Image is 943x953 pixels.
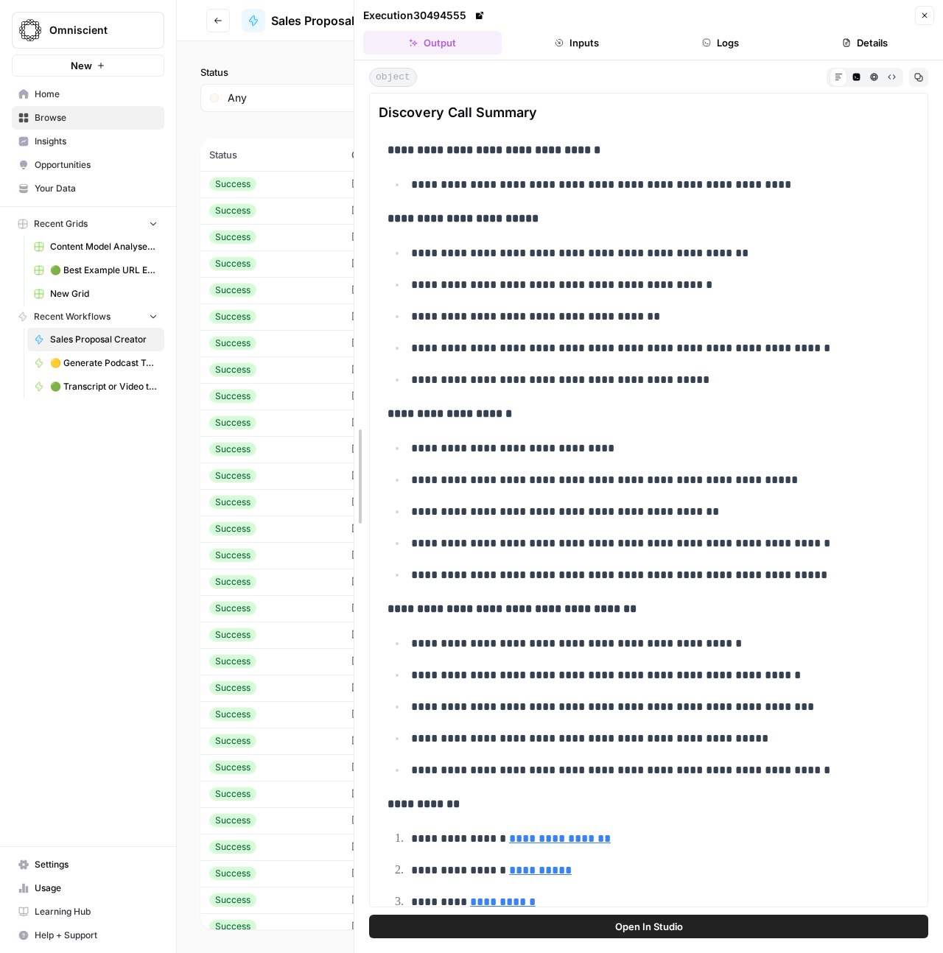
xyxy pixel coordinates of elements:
[271,12,400,29] span: Sales Proposal Creator
[209,284,256,297] div: Success
[209,443,256,456] div: Success
[35,858,158,871] span: Settings
[200,65,416,80] label: Status
[12,82,164,106] a: Home
[35,182,158,195] span: Your Data
[27,282,164,306] a: New Grid
[209,602,256,615] div: Success
[343,489,517,516] td: [DATE] 2:53 PM
[12,213,164,235] button: Recent Grids
[209,655,256,668] div: Success
[17,17,43,43] img: Omniscient Logo
[49,23,139,38] span: Omniscient
[35,111,158,124] span: Browse
[228,91,389,105] input: Any
[209,416,256,429] div: Success
[209,204,256,217] div: Success
[343,303,517,330] td: [DATE] 12:27 PM
[50,333,158,346] span: Sales Proposal Creator
[27,259,164,282] a: 🟢 Best Example URL Extractor Grid (4)
[12,876,164,900] a: Usage
[343,569,517,595] td: [DATE] 4:15 PM
[27,375,164,398] a: 🟢 Transcript or Video to LinkedIn Posts
[50,264,158,277] span: 🟢 Best Example URL Extractor Grid (4)
[35,882,158,895] span: Usage
[200,138,343,171] th: Status
[27,328,164,351] a: Sales Proposal Creator
[343,754,517,781] td: [DATE] 10:56 AM
[343,701,517,728] td: [DATE] 10:59 AM
[209,920,256,933] div: Success
[343,250,517,277] td: [DATE] 5:01 PM
[209,496,256,509] div: Success
[343,138,517,171] th: Created at
[12,12,164,49] button: Workspace: Omniscient
[343,887,517,913] td: [DATE] 4:16 PM
[209,257,256,270] div: Success
[343,224,517,250] td: [DATE] 6:24 AM
[209,390,256,403] div: Success
[343,436,517,463] td: [DATE] 1:08 PM
[12,153,164,177] a: Opportunities
[34,310,111,323] span: Recent Workflows
[209,840,256,854] div: Success
[209,363,256,376] div: Success
[209,231,256,244] div: Success
[209,893,256,907] div: Success
[343,860,517,887] td: [DATE] 1:35 PM
[343,781,517,807] td: [DATE] 1:01 PM
[343,197,517,224] td: [DATE] 12:54 PM
[27,235,164,259] a: Content Model Analyser + International
[343,383,517,409] td: [DATE] 1:12 PM
[35,905,158,918] span: Learning Hub
[12,54,164,77] button: New
[12,853,164,876] a: Settings
[12,900,164,924] a: Learning Hub
[209,867,256,880] div: Success
[343,463,517,489] td: [DATE] 1:10 PM
[343,171,517,197] td: [DATE] 1:13 PM
[209,522,256,535] div: Success
[242,9,400,32] a: Sales Proposal Creator
[209,814,256,827] div: Success
[35,158,158,172] span: Opportunities
[200,112,919,138] span: (47 records)
[209,469,256,482] div: Success
[343,648,517,675] td: [DATE] 2:40 PM
[343,356,517,383] td: [DATE] 6:09 AM
[343,834,517,860] td: [DATE] 4:44 PM
[50,240,158,253] span: Content Model Analyser + International
[35,135,158,148] span: Insights
[209,734,256,748] div: Success
[209,787,256,801] div: Success
[12,306,164,328] button: Recent Workflows
[343,807,517,834] td: [DATE] 1:00 PM
[343,913,517,940] td: [DATE] 1:05 PM
[209,575,256,588] div: Success
[343,728,517,754] td: [DATE] 10:58 AM
[209,549,256,562] div: Success
[34,217,88,231] span: Recent Grids
[343,675,517,701] td: [DATE] 2:45 PM
[343,542,517,569] td: [DATE] 2:53 PM
[343,622,517,648] td: [DATE] 5:44 AM
[35,88,158,101] span: Home
[50,380,158,393] span: 🟢 Transcript or Video to LinkedIn Posts
[27,351,164,375] a: 🟡 Generate Podcast Topics from Raw Content
[343,277,517,303] td: [DATE] 12:37 PM
[209,310,256,323] div: Success
[209,628,256,641] div: Success
[50,287,158,300] span: New Grid
[12,106,164,130] a: Browse
[343,330,517,356] td: [DATE] 6:36 AM
[209,708,256,721] div: Success
[12,177,164,200] a: Your Data
[50,356,158,370] span: 🟡 Generate Podcast Topics from Raw Content
[343,409,517,436] td: [DATE] 1:10 PM
[209,337,256,350] div: Success
[35,929,158,942] span: Help + Support
[12,130,164,153] a: Insights
[343,516,517,542] td: [DATE] 2:55 PM
[71,58,92,73] span: New
[343,595,517,622] td: [DATE] 5:51 AM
